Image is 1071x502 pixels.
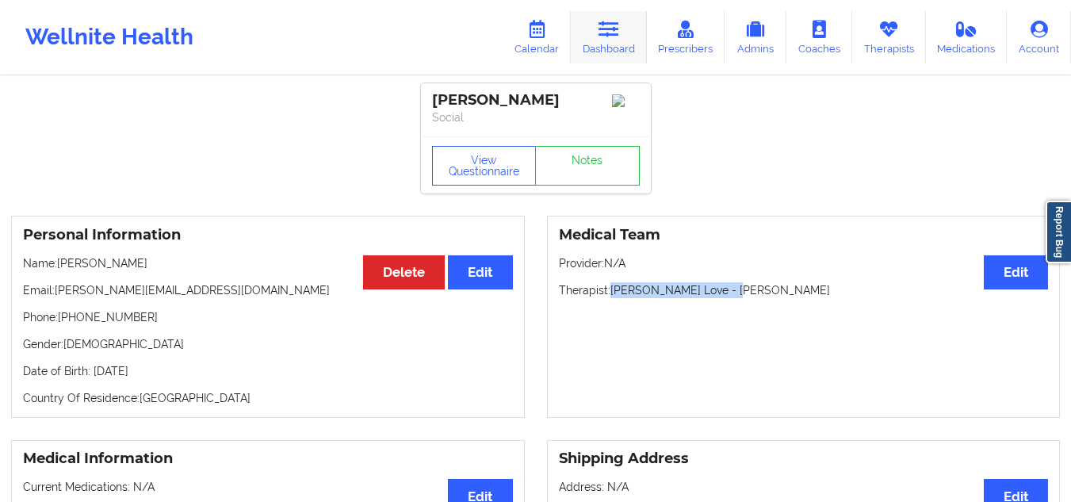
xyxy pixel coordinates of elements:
[612,94,640,107] img: Image%2Fplaceholer-image.png
[1007,11,1071,63] a: Account
[503,11,571,63] a: Calendar
[725,11,786,63] a: Admins
[559,479,1049,495] p: Address: N/A
[432,109,640,125] p: Social
[363,255,445,289] button: Delete
[23,336,513,352] p: Gender: [DEMOGRAPHIC_DATA]
[23,479,513,495] p: Current Medications: N/A
[23,450,513,468] h3: Medical Information
[23,390,513,406] p: Country Of Residence: [GEOGRAPHIC_DATA]
[852,11,926,63] a: Therapists
[23,363,513,379] p: Date of Birth: [DATE]
[1046,201,1071,263] a: Report Bug
[647,11,725,63] a: Prescribers
[571,11,647,63] a: Dashboard
[23,282,513,298] p: Email: [PERSON_NAME][EMAIL_ADDRESS][DOMAIN_NAME]
[432,91,640,109] div: [PERSON_NAME]
[559,282,1049,298] p: Therapist: [PERSON_NAME] Love - [PERSON_NAME]
[432,146,537,186] button: View Questionnaire
[23,226,513,244] h3: Personal Information
[926,11,1008,63] a: Medications
[786,11,852,63] a: Coaches
[559,450,1049,468] h3: Shipping Address
[448,255,512,289] button: Edit
[535,146,640,186] a: Notes
[559,226,1049,244] h3: Medical Team
[559,255,1049,271] p: Provider: N/A
[23,309,513,325] p: Phone: [PHONE_NUMBER]
[984,255,1048,289] button: Edit
[23,255,513,271] p: Name: [PERSON_NAME]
